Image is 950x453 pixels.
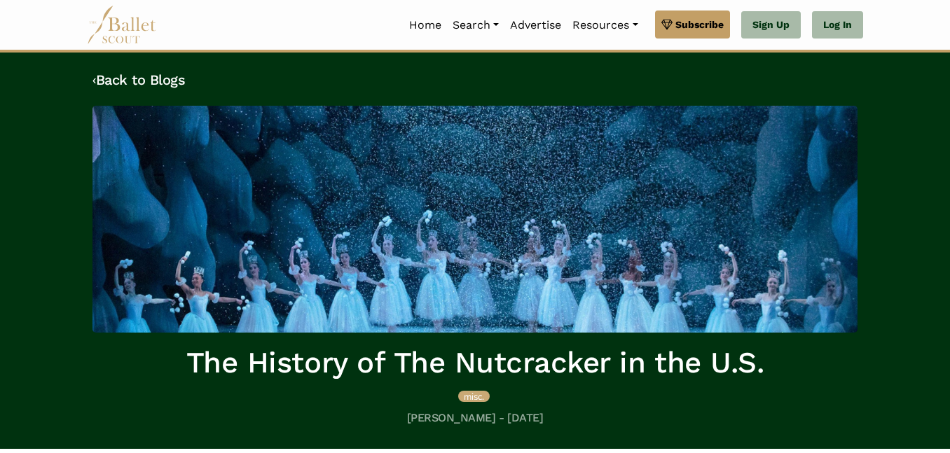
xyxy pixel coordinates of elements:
[812,11,863,39] a: Log In
[655,11,730,39] a: Subscribe
[741,11,801,39] a: Sign Up
[458,389,490,403] a: misc.
[404,11,447,40] a: Home
[661,17,673,32] img: gem.svg
[92,106,858,333] img: header_image.img
[464,391,484,402] span: misc.
[447,11,504,40] a: Search
[92,71,96,88] code: ‹
[92,71,185,88] a: ‹Back to Blogs
[92,411,858,426] h5: [PERSON_NAME] - [DATE]
[504,11,567,40] a: Advertise
[567,11,643,40] a: Resources
[92,344,858,382] h1: The History of The Nutcracker in the U.S.
[675,17,724,32] span: Subscribe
